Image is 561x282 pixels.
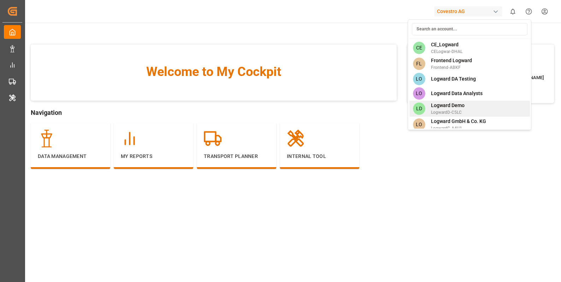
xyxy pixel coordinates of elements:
[431,41,462,48] span: CE_Logward
[413,87,425,100] span: LO
[413,42,425,54] span: CE
[431,90,482,97] span: Logward Data Analysts
[431,64,472,71] span: Frontend-ABKF
[431,75,476,83] span: Logward DA Testing
[413,118,425,131] span: LO
[431,109,464,116] span: LogwardD-C5LC
[412,23,527,35] input: Search an account...
[431,48,462,55] span: CELogwar-DHAL
[431,118,486,125] span: Logward GmbH & Co. KG
[413,58,425,70] span: FL
[431,125,486,131] span: LogwardG-A4U1
[431,57,472,64] span: Frontend Logward
[413,102,425,115] span: LD
[431,102,464,109] span: Logward Demo
[413,73,425,85] span: LO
